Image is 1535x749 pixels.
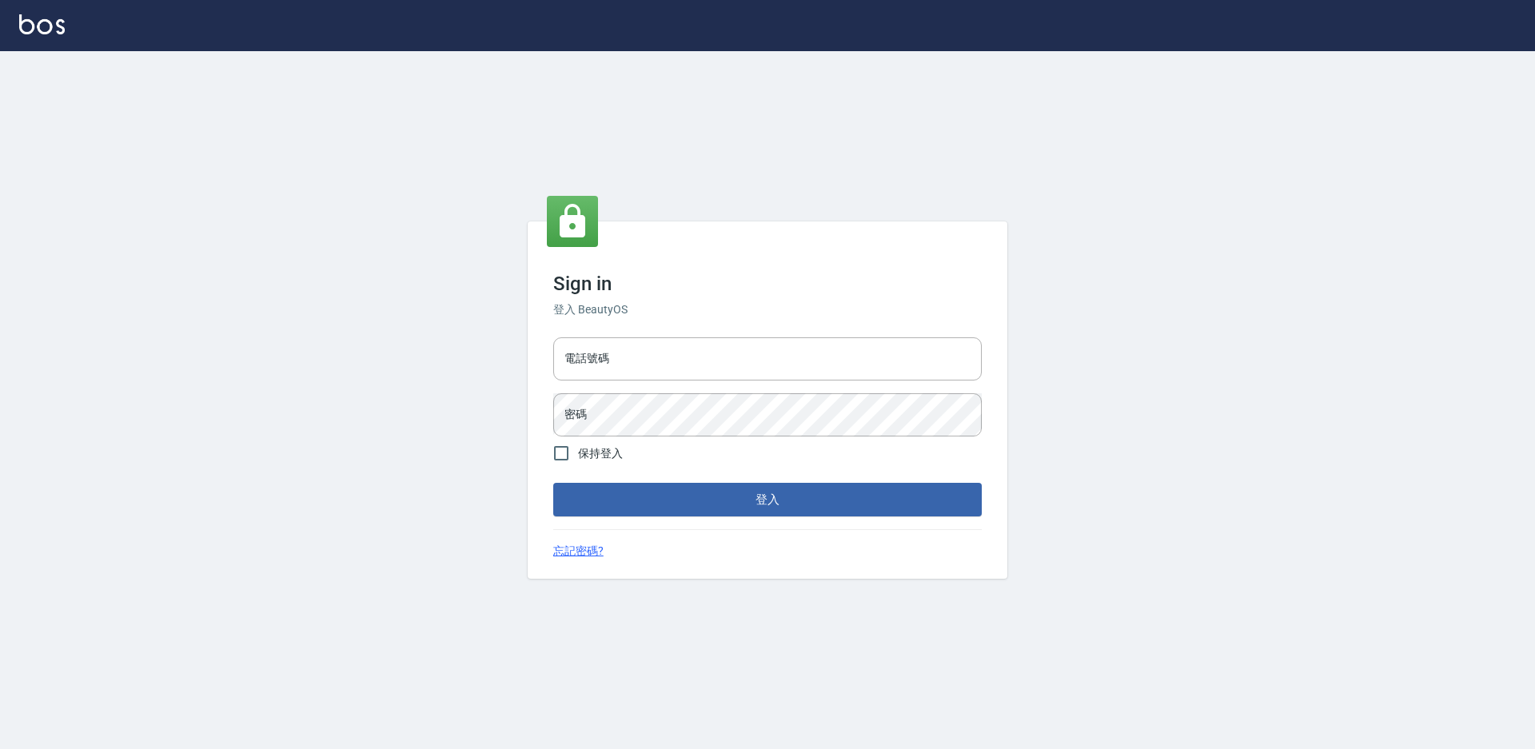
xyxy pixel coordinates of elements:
span: 保持登入 [578,445,623,462]
h6: 登入 BeautyOS [553,301,982,318]
a: 忘記密碼? [553,543,604,560]
h3: Sign in [553,273,982,295]
img: Logo [19,14,65,34]
button: 登入 [553,483,982,516]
